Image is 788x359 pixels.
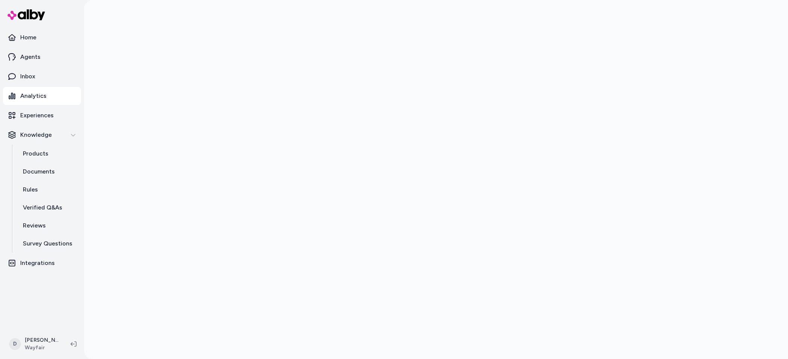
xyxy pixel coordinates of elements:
[23,167,55,176] p: Documents
[20,111,54,120] p: Experiences
[20,33,36,42] p: Home
[20,52,41,61] p: Agents
[3,254,81,272] a: Integrations
[3,106,81,124] a: Experiences
[23,185,38,194] p: Rules
[3,87,81,105] a: Analytics
[23,221,46,230] p: Reviews
[25,337,59,344] p: [PERSON_NAME]
[15,163,81,181] a: Documents
[5,332,65,356] button: D[PERSON_NAME]Wayfair
[15,199,81,217] a: Verified Q&As
[25,344,59,352] span: Wayfair
[15,181,81,199] a: Rules
[9,338,21,350] span: D
[20,72,35,81] p: Inbox
[3,126,81,144] button: Knowledge
[20,91,47,100] p: Analytics
[15,235,81,253] a: Survey Questions
[23,149,48,158] p: Products
[8,9,45,20] img: alby Logo
[20,259,55,268] p: Integrations
[3,28,81,46] a: Home
[15,145,81,163] a: Products
[23,203,62,212] p: Verified Q&As
[15,217,81,235] a: Reviews
[23,239,72,248] p: Survey Questions
[3,67,81,85] a: Inbox
[3,48,81,66] a: Agents
[20,130,52,139] p: Knowledge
